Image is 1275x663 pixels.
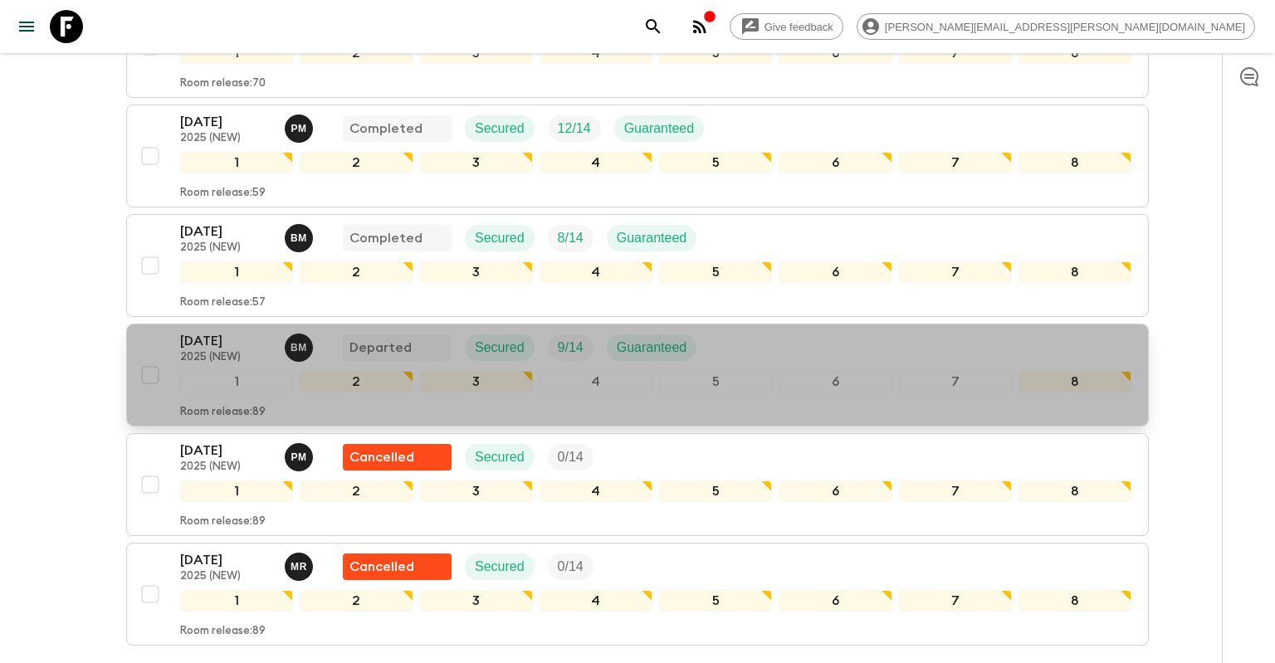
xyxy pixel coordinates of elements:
[420,42,533,64] div: 3
[779,590,892,612] div: 6
[180,152,293,173] div: 1
[180,222,271,241] p: [DATE]
[126,105,1149,207] button: [DATE]2025 (NEW)Paula MedeirosCompletedSecuredTrip FillGuaranteed12345678Room release:59
[899,152,1012,173] div: 7
[291,451,306,464] p: P M
[755,21,843,33] span: Give feedback
[180,42,293,64] div: 1
[126,214,1149,317] button: [DATE]2025 (NEW)Bruno MeloCompletedSecuredTrip FillGuaranteed12345678Room release:57
[180,351,271,364] p: 2025 (NEW)
[1019,152,1131,173] div: 8
[420,590,533,612] div: 3
[899,42,1012,64] div: 7
[659,480,772,502] div: 5
[180,132,271,145] p: 2025 (NEW)
[1019,371,1131,392] div: 8
[180,371,293,392] div: 1
[465,553,535,580] div: Secured
[659,152,772,173] div: 5
[624,119,695,139] p: Guaranteed
[899,480,1012,502] div: 7
[349,338,412,358] p: Departed
[899,261,1012,283] div: 7
[126,433,1149,536] button: [DATE]2025 (NEW)Paula MedeirosFlash Pack cancellationSecuredTrip Fill12345678Room release:89
[180,590,293,612] div: 1
[180,296,266,310] p: Room release: 57
[126,324,1149,427] button: [DATE]2025 (NEW)Bruno MeloDepartedSecuredTrip FillGuaranteed12345678Room release:89
[899,590,1012,612] div: 7
[465,225,535,251] div: Secured
[779,261,892,283] div: 6
[180,331,271,351] p: [DATE]
[285,443,316,471] button: PM
[180,112,271,132] p: [DATE]
[420,261,533,283] div: 3
[300,152,413,173] div: 2
[285,448,316,461] span: Paula Medeiros
[779,152,892,173] div: 6
[349,119,423,139] p: Completed
[300,42,413,64] div: 2
[548,225,594,251] div: Trip Fill
[465,115,535,142] div: Secured
[180,241,271,255] p: 2025 (NEW)
[617,338,687,358] p: Guaranteed
[659,261,772,283] div: 5
[180,550,271,570] p: [DATE]
[540,261,652,283] div: 4
[857,13,1255,40] div: [PERSON_NAME][EMAIL_ADDRESS][PERSON_NAME][DOMAIN_NAME]
[285,558,316,571] span: Mario Rangel
[180,461,271,474] p: 2025 (NEW)
[1019,590,1131,612] div: 8
[475,228,525,248] p: Secured
[285,553,316,581] button: MR
[558,228,584,248] p: 8 / 14
[659,42,772,64] div: 5
[285,119,316,133] span: Paula Medeiros
[558,557,584,577] p: 0 / 14
[1019,261,1131,283] div: 8
[876,21,1254,33] span: [PERSON_NAME][EMAIL_ADDRESS][PERSON_NAME][DOMAIN_NAME]
[300,261,413,283] div: 2
[779,371,892,392] div: 6
[475,119,525,139] p: Secured
[180,570,271,583] p: 2025 (NEW)
[349,447,414,467] p: Cancelled
[180,441,271,461] p: [DATE]
[180,77,266,90] p: Room release: 70
[540,42,652,64] div: 4
[10,10,43,43] button: menu
[659,590,772,612] div: 5
[617,228,687,248] p: Guaranteed
[349,228,423,248] p: Completed
[1019,480,1131,502] div: 8
[548,115,601,142] div: Trip Fill
[343,553,452,580] div: Flash Pack cancellation
[300,480,413,502] div: 2
[659,371,772,392] div: 5
[300,371,413,392] div: 2
[420,152,533,173] div: 3
[540,590,652,612] div: 4
[285,339,316,352] span: Bruno Melo
[349,557,414,577] p: Cancelled
[180,261,293,283] div: 1
[1019,42,1131,64] div: 8
[779,480,892,502] div: 6
[180,480,293,502] div: 1
[126,543,1149,646] button: [DATE]2025 (NEW)Mario RangelFlash Pack cancellationSecuredTrip Fill12345678Room release:89
[637,10,670,43] button: search adventures
[548,553,594,580] div: Trip Fill
[899,371,1012,392] div: 7
[180,406,266,419] p: Room release: 89
[285,229,316,242] span: Bruno Melo
[300,590,413,612] div: 2
[558,119,591,139] p: 12 / 14
[343,444,452,470] div: Flash Pack cancellation
[180,625,266,638] p: Room release: 89
[540,152,652,173] div: 4
[730,13,843,40] a: Give feedback
[475,557,525,577] p: Secured
[180,515,266,529] p: Room release: 89
[180,187,266,200] p: Room release: 59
